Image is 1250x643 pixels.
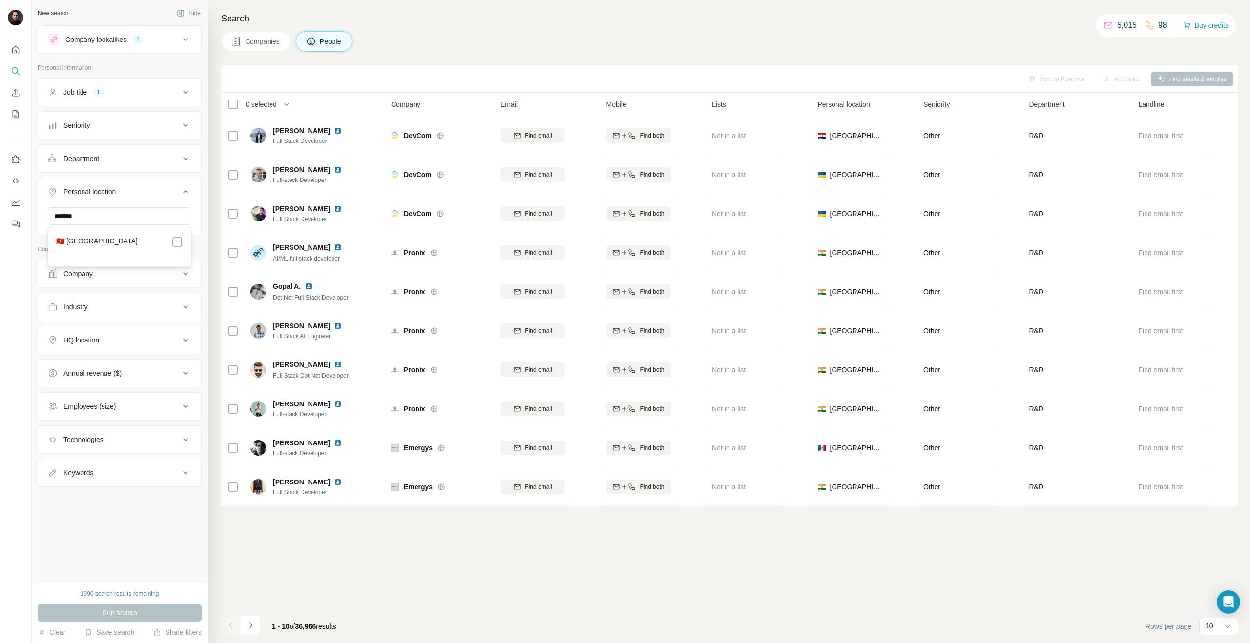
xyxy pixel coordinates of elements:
img: Avatar [250,479,266,495]
button: Find email [500,323,565,338]
div: Company lookalikes [65,35,126,44]
img: Avatar [8,10,23,25]
img: Logo of DevCom [391,132,399,140]
button: Find both [606,362,671,377]
span: Find email [525,248,552,257]
img: LinkedIn logo [334,166,342,174]
span: 🇺🇦 [818,209,826,219]
span: 🇲🇽 [818,443,826,453]
span: [GEOGRAPHIC_DATA] [830,287,882,297]
span: Find both [640,248,664,257]
img: LinkedIn logo [334,439,342,447]
span: Other [923,444,940,452]
button: Find email [500,480,565,494]
span: DevCom [404,170,432,180]
div: Employees (size) [63,402,116,411]
span: Find email first [1139,132,1183,140]
span: Find email [525,482,552,491]
span: DevCom [404,209,432,219]
span: R&D [1029,443,1044,453]
button: Find both [606,284,671,299]
button: Company [38,262,201,285]
div: Industry [63,302,88,312]
span: Find email [525,131,552,140]
div: Annual revenue ($) [63,368,122,378]
span: Emergys [404,443,433,453]
span: [PERSON_NAME] [273,165,330,175]
span: Companies [245,37,281,46]
span: Personal location [818,100,870,109]
img: Logo of Emergys [391,444,399,452]
button: Navigate to next page [241,616,260,635]
img: Logo of DevCom [391,210,399,218]
img: LinkedIn logo [334,243,342,251]
p: 10 [1206,621,1213,631]
span: Pronix [404,248,425,258]
span: [GEOGRAPHIC_DATA] [830,404,882,414]
button: Department [38,147,201,170]
button: Feedback [8,215,23,233]
div: HQ location [63,335,99,345]
span: [GEOGRAPHIC_DATA] [830,443,882,453]
button: Find both [606,323,671,338]
span: Pronix [404,365,425,375]
button: Find both [606,480,671,494]
span: Rows per page [1146,622,1191,631]
span: Find email first [1139,444,1183,452]
p: Personal information [38,63,202,72]
img: Avatar [250,362,266,378]
span: Other [923,171,940,179]
span: 1 - 10 [272,623,290,630]
span: 🇮🇳 [818,404,826,414]
button: Find email [500,206,565,221]
button: Clear [38,627,65,637]
span: R&D [1029,170,1044,180]
span: 🇮🇳 [818,482,826,492]
img: Avatar [250,167,266,182]
span: Seniority [923,100,950,109]
span: Full Stack Dot Net Developer [273,372,349,379]
span: R&D [1029,248,1044,258]
button: Find both [606,206,671,221]
img: LinkedIn logo [305,282,312,290]
span: 🇭🇷 [818,131,826,141]
div: Company [63,269,93,279]
span: Lists [712,100,726,109]
span: Full-stack Developer [273,449,354,458]
button: Find email [500,284,565,299]
span: AI/ML full stack developer [273,255,340,262]
span: Find both [640,170,664,179]
span: Full-stack Developer [273,176,354,184]
span: People [320,37,342,46]
span: Full Stack Developer [273,215,354,223]
button: Personal location [38,180,201,207]
span: Find email first [1139,483,1183,491]
span: Find both [640,209,664,218]
p: 5,015 [1117,20,1137,31]
img: LinkedIn logo [334,361,342,368]
img: Logo of Pronix [391,366,399,374]
span: 🇮🇳 [818,287,826,297]
span: [PERSON_NAME] [273,438,330,448]
span: Full Stack Developer [273,137,354,145]
span: 🇺🇦 [818,170,826,180]
button: Find email [500,245,565,260]
button: Hide [170,6,208,20]
img: Avatar [250,440,266,456]
span: [PERSON_NAME] [273,126,330,136]
span: Other [923,249,940,257]
img: Logo of Pronix [391,249,399,257]
span: DevCom [404,131,432,141]
span: Not in a list [712,288,746,296]
button: Find both [606,245,671,260]
span: of [290,623,295,630]
img: Logo of Pronix [391,327,399,335]
button: Use Surfe on LinkedIn [8,151,23,168]
button: Find email [500,402,565,416]
button: Quick start [8,41,23,59]
div: 1990 search results remaining [81,589,159,598]
span: Gopal A. [273,281,301,291]
button: My lists [8,105,23,123]
span: Find email [525,443,552,452]
button: Save search [84,627,134,637]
